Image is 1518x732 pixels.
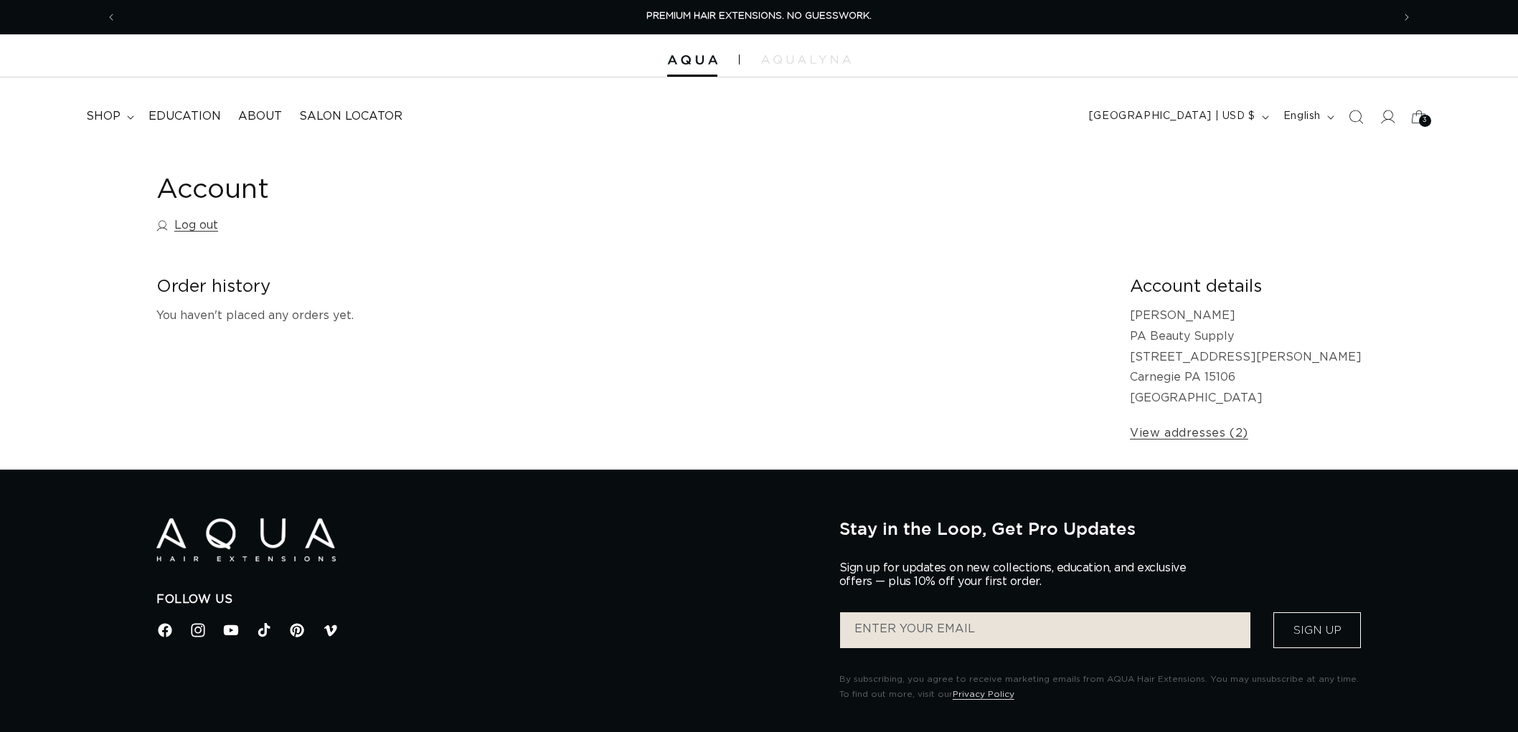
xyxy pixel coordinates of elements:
[839,518,1362,538] h2: Stay in the Loop, Get Pro Updates
[156,215,218,236] a: Log out
[299,109,402,124] span: Salon Locator
[156,592,818,607] h2: Follow Us
[839,672,1362,703] p: By subscribing, you agree to receive marketing emails from AQUA Hair Extensions. You may unsubscr...
[140,100,230,133] a: Education
[953,690,1014,698] a: Privacy Policy
[156,305,1107,326] p: You haven't placed any orders yet.
[1130,305,1362,409] p: [PERSON_NAME] PA Beauty Supply [STREET_ADDRESS][PERSON_NAME] Carnegie PA 15106 [GEOGRAPHIC_DATA]
[156,518,336,562] img: Aqua Hair Extensions
[95,4,127,31] button: Previous announcement
[761,55,851,64] img: aqualyna.com
[1273,612,1361,648] button: Sign Up
[77,100,140,133] summary: shop
[86,109,121,124] span: shop
[1275,103,1340,130] button: English
[1089,109,1255,124] span: [GEOGRAPHIC_DATA] | USD $
[1423,115,1428,127] span: 3
[148,109,221,124] span: Education
[230,100,291,133] a: About
[667,55,717,65] img: Aqua Hair Extensions
[1391,4,1423,31] button: Next announcement
[156,173,1362,208] h1: Account
[840,612,1250,648] input: ENTER YOUR EMAIL
[238,109,282,124] span: About
[1283,109,1321,124] span: English
[1340,101,1372,133] summary: Search
[1130,276,1362,298] h2: Account details
[1080,103,1275,130] button: [GEOGRAPHIC_DATA] | USD $
[1130,423,1248,444] a: View addresses (2)
[646,11,872,21] span: PREMIUM HAIR EXTENSIONS. NO GUESSWORK.
[156,276,1107,298] h2: Order history
[839,561,1198,589] p: Sign up for updates on new collections, education, and exclusive offers — plus 10% off your first...
[291,100,411,133] a: Salon Locator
